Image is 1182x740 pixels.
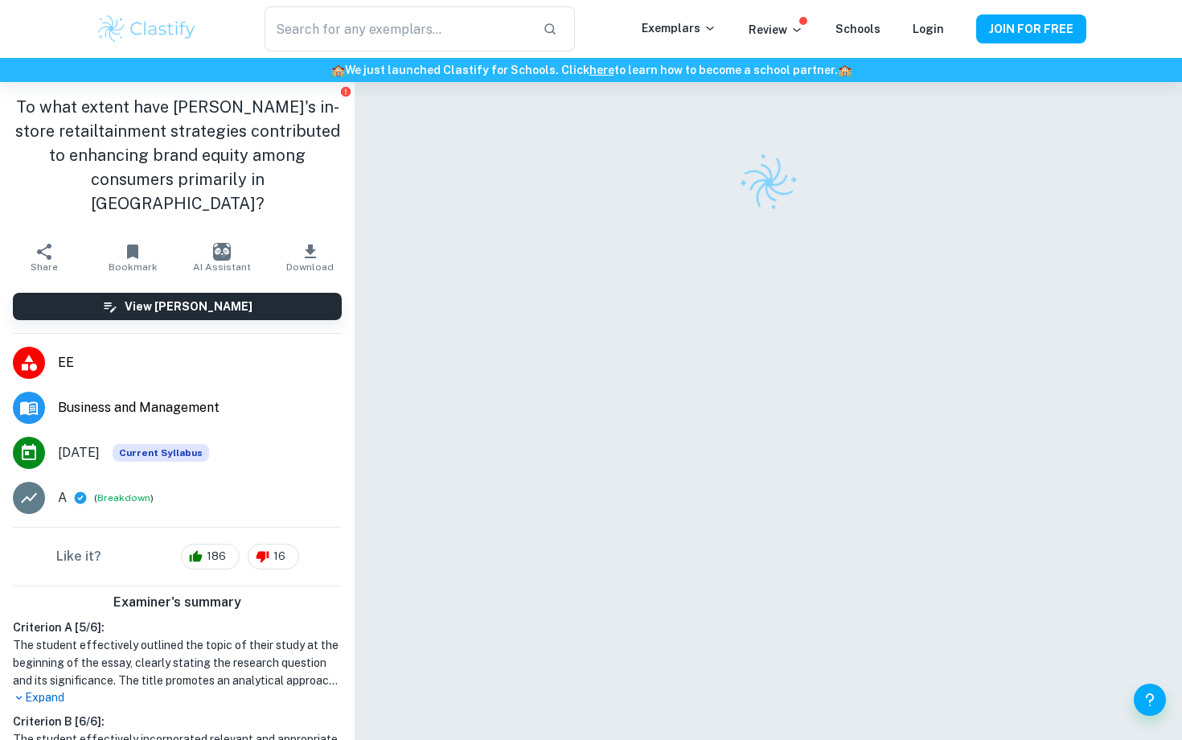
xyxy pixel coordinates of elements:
span: EE [58,353,342,372]
h1: The student effectively outlined the topic of their study at the beginning of the essay, clearly ... [13,636,342,689]
div: 16 [248,544,299,569]
span: 186 [198,549,235,565]
button: View [PERSON_NAME] [13,293,342,320]
h6: Criterion B [ 6 / 6 ]: [13,713,342,730]
p: Exemplars [642,19,716,37]
span: Current Syllabus [113,444,209,462]
button: AI Assistant [178,235,266,280]
h6: Like it? [56,547,101,566]
button: Help and Feedback [1134,684,1166,716]
span: Business and Management [58,398,342,417]
button: Breakdown [97,491,150,505]
img: AI Assistant [213,243,231,261]
span: 🏫 [838,64,852,76]
p: Review [749,21,803,39]
button: Download [266,235,355,280]
span: ( ) [94,491,154,506]
h1: To what extent have [PERSON_NAME]'s in-store retailtainment strategies contributed to enhancing b... [13,95,342,216]
h6: View [PERSON_NAME] [125,298,252,315]
p: Expand [13,689,342,706]
img: Clastify logo [729,143,808,222]
img: Clastify logo [96,13,198,45]
span: [DATE] [58,443,100,462]
span: Share [31,261,58,273]
a: here [589,64,614,76]
h6: Criterion A [ 5 / 6 ]: [13,619,342,636]
span: Download [286,261,334,273]
p: A [58,488,67,508]
div: This exemplar is based on the current syllabus. Feel free to refer to it for inspiration/ideas wh... [113,444,209,462]
span: AI Assistant [193,261,251,273]
h6: We just launched Clastify for Schools. Click to learn how to become a school partner. [3,61,1179,79]
span: Bookmark [109,261,158,273]
button: JOIN FOR FREE [976,14,1086,43]
input: Search for any exemplars... [265,6,530,51]
div: 186 [181,544,240,569]
a: Schools [835,23,880,35]
h6: Examiner's summary [6,593,348,612]
button: Bookmark [88,235,177,280]
button: Report issue [339,85,351,97]
a: Login [913,23,944,35]
span: 🏫 [331,64,345,76]
span: 16 [265,549,294,565]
